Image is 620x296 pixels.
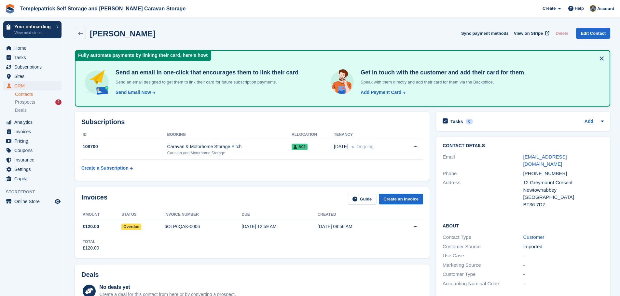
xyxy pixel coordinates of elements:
[167,150,292,156] div: Caravan and Motorhome Storage
[348,194,377,204] a: Guide
[576,28,610,39] a: Edit Contact
[83,239,99,245] div: Total
[167,130,292,140] th: Booking
[523,179,604,187] div: 12 Greymount Cresent
[443,252,523,260] div: Use Case
[14,81,53,90] span: CRM
[14,136,53,146] span: Pricing
[83,245,99,251] div: £120.00
[443,234,523,241] div: Contact Type
[164,210,241,220] th: Invoice number
[167,143,292,150] div: Caravan & Motorhome Storage Pitch
[523,187,604,194] div: Newtownabbey
[76,51,211,61] div: Fully automate payments by linking their card, here's how:
[3,165,62,174] a: menu
[242,223,318,230] div: [DATE] 12:59 AM
[523,280,604,288] div: -
[292,130,334,140] th: Allocation
[81,162,133,174] a: Create a Subscription
[14,72,53,81] span: Sites
[83,223,99,230] span: £120.00
[523,234,544,240] a: Customer
[553,28,571,39] button: Delete
[3,136,62,146] a: menu
[514,30,543,37] span: View on Stripe
[3,127,62,136] a: menu
[18,3,188,14] a: Templepatrick Self Storage and [PERSON_NAME] Caravan Storage
[121,224,141,230] span: Overdue
[358,69,524,76] h4: Get in touch with the customer and add their card for them
[164,223,241,230] div: 6OLP6QAK-0006
[15,99,62,106] a: Prospects 2
[443,271,523,278] div: Customer Type
[81,130,167,140] th: ID
[3,72,62,81] a: menu
[3,197,62,206] a: menu
[585,118,593,125] a: Add
[443,243,523,251] div: Customer Source
[523,252,604,260] div: -
[318,223,393,230] div: [DATE] 09:56 AM
[575,5,584,12] span: Help
[15,107,62,114] a: Deals
[81,194,107,204] h2: Invoices
[15,99,35,105] span: Prospects
[3,81,62,90] a: menu
[334,130,400,140] th: Tenancy
[121,210,164,220] th: Status
[356,144,374,149] span: Ongoing
[511,28,551,39] a: View on Stripe
[443,143,604,148] h2: Contact Details
[113,69,298,76] h4: Send an email in one-click that encourages them to link their card
[14,44,53,53] span: Home
[523,170,604,177] div: [PHONE_NUMBER]
[242,210,318,220] th: Due
[81,210,121,220] th: Amount
[329,69,355,96] img: get-in-touch-e3e95b6451f4e49772a6039d3abdde126589d6f45a760754adfa51be33bf0f70.svg
[14,118,53,127] span: Analytics
[3,155,62,164] a: menu
[334,143,348,150] span: [DATE]
[81,271,99,278] h2: Deals
[6,189,65,195] span: Storefront
[81,143,167,150] div: 108700
[14,155,53,164] span: Insurance
[358,79,524,85] p: Speak with them directly and add their card for them via the Backoffice.
[81,118,423,126] h2: Subscriptions
[14,53,53,62] span: Tasks
[54,198,62,205] a: Preview store
[113,79,298,85] p: Send an email designed to get them to link their card for future subscription payments.
[14,165,53,174] span: Settings
[5,4,15,14] img: stora-icon-8386f47178a22dfd0bd8f6a31ec36ba5ce8667c1dd55bd0f319d3a0aa187defe.svg
[3,44,62,53] a: menu
[523,243,604,251] div: Imported
[443,153,523,168] div: Email
[15,107,27,113] span: Deals
[14,62,53,71] span: Subscriptions
[523,194,604,201] div: [GEOGRAPHIC_DATA]
[14,174,53,183] span: Capital
[523,271,604,278] div: -
[461,28,509,39] button: Sync payment methods
[361,89,401,96] div: Add Payment Card
[3,118,62,127] a: menu
[523,262,604,269] div: -
[14,127,53,136] span: Invoices
[466,119,473,124] div: 0
[15,91,62,97] a: Contacts
[3,53,62,62] a: menu
[90,29,155,38] h2: [PERSON_NAME]
[3,146,62,155] a: menu
[523,201,604,209] div: BT36 7DZ
[443,280,523,288] div: Accounting Nominal Code
[83,69,110,96] img: send-email-b5881ef4c8f827a638e46e229e590028c7e36e3a6c99d2365469aff88783de13.svg
[3,174,62,183] a: menu
[14,146,53,155] span: Coupons
[99,283,236,291] div: No deals yet
[14,30,53,36] p: View next steps
[81,165,129,172] div: Create a Subscription
[443,179,523,208] div: Address
[14,197,53,206] span: Online Store
[443,262,523,269] div: Marketing Source
[379,194,423,204] a: Create an Invoice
